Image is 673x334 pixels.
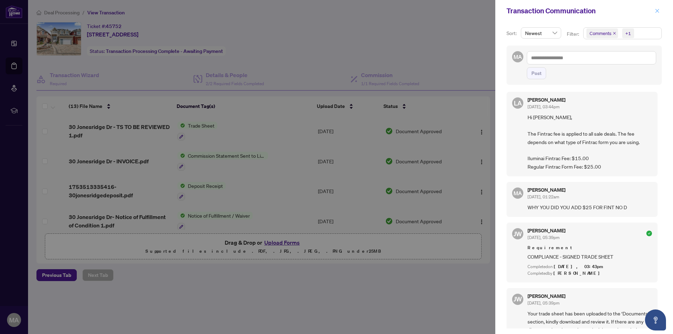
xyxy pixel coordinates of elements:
[514,189,522,197] span: MA
[528,104,559,109] span: [DATE], 03:44pm
[514,98,522,108] span: LA
[553,270,604,276] span: [PERSON_NAME]
[590,30,611,37] span: Comments
[646,231,652,236] span: check-circle
[514,294,522,304] span: JW
[528,300,559,306] span: [DATE], 05:39pm
[528,253,652,261] span: COMPLIANCE - SIGNED TRADE SHEET
[507,29,518,37] p: Sort:
[655,8,660,13] span: close
[554,264,604,270] span: [DATE], 03:43pm
[645,309,666,330] button: Open asap
[528,294,565,299] h5: [PERSON_NAME]
[528,270,652,277] div: Completed by
[528,97,565,102] h5: [PERSON_NAME]
[528,264,652,270] div: Completed on
[528,188,565,192] h5: [PERSON_NAME]
[514,53,522,61] span: MA
[528,113,652,171] span: Hi [PERSON_NAME], The Fintrac fee is applied to all sale deals. The fee depends on what type of F...
[528,235,559,240] span: [DATE], 05:39pm
[528,203,652,211] span: WHY YOU DID YOU ADD $25 FOR FINT NO D
[613,32,616,35] span: close
[527,67,546,79] button: Post
[625,30,631,37] div: +1
[528,194,559,199] span: [DATE], 01:22am
[586,28,618,38] span: Comments
[514,229,522,239] span: JW
[525,28,557,38] span: Newest
[567,30,580,38] p: Filter:
[528,228,565,233] h5: [PERSON_NAME]
[528,244,652,251] span: Requirement
[507,6,653,16] div: Transaction Communication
